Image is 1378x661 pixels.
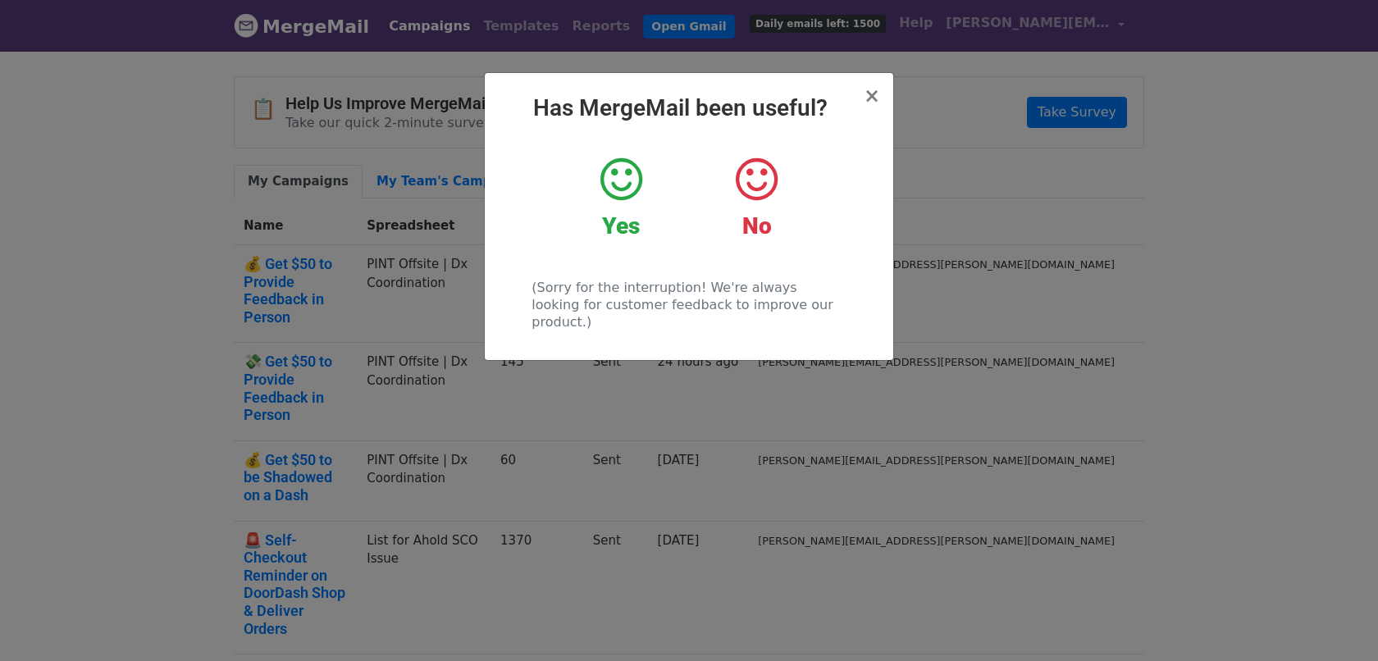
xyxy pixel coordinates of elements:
[864,84,880,107] span: ×
[532,279,846,330] p: (Sorry for the interruption! We're always looking for customer feedback to improve our product.)
[602,212,640,239] strong: Yes
[864,86,880,106] button: Close
[566,155,677,240] a: Yes
[742,212,772,239] strong: No
[701,155,812,240] a: No
[498,94,880,122] h2: Has MergeMail been useful?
